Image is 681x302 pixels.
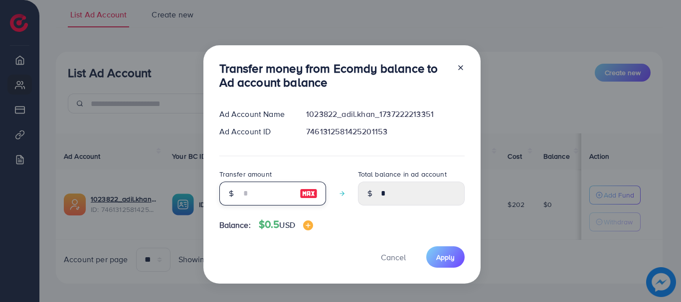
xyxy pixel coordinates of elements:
span: Balance: [219,219,251,231]
img: image [303,220,313,230]
div: 1023822_adil.khan_1737222213351 [298,108,472,120]
img: image [300,188,318,200]
span: Cancel [381,252,406,263]
h4: $0.5 [259,218,313,231]
label: Transfer amount [219,169,272,179]
div: Ad Account ID [211,126,299,137]
h3: Transfer money from Ecomdy balance to Ad account balance [219,61,449,90]
button: Cancel [368,246,418,268]
label: Total balance in ad account [358,169,447,179]
button: Apply [426,246,465,268]
span: USD [279,219,295,230]
span: Apply [436,252,455,262]
div: Ad Account Name [211,108,299,120]
div: 7461312581425201153 [298,126,472,137]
